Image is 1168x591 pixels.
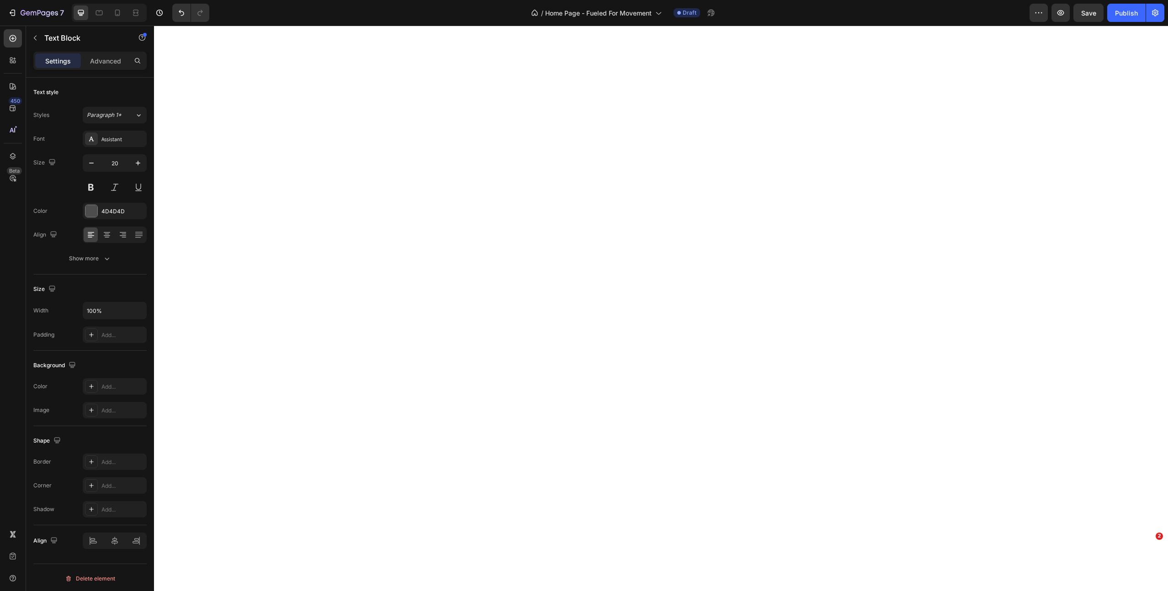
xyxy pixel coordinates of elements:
[33,382,48,390] div: Color
[1156,533,1163,540] span: 2
[101,482,144,490] div: Add...
[154,26,1168,591] iframe: Design area
[33,306,48,315] div: Width
[1073,4,1104,22] button: Save
[45,56,71,66] p: Settings
[83,302,146,319] input: Auto
[101,506,144,514] div: Add...
[33,535,59,547] div: Align
[33,359,78,372] div: Background
[33,157,58,169] div: Size
[1137,546,1159,568] iframe: Intercom live chat
[172,4,209,22] div: Undo/Redo
[69,254,111,263] div: Show more
[33,250,147,267] button: Show more
[33,111,49,119] div: Styles
[1115,8,1138,18] div: Publish
[33,458,51,466] div: Border
[33,207,48,215] div: Color
[83,107,147,123] button: Paragraph 1*
[33,88,58,96] div: Text style
[33,135,45,143] div: Font
[545,8,652,18] span: Home Page - Fueled For Movement
[101,406,144,415] div: Add...
[60,7,64,18] p: 7
[33,331,54,339] div: Padding
[683,9,696,17] span: Draft
[65,573,115,584] div: Delete element
[33,481,52,490] div: Corner
[7,167,22,174] div: Beta
[101,383,144,391] div: Add...
[33,229,59,241] div: Align
[101,458,144,466] div: Add...
[44,32,122,43] p: Text Block
[541,8,543,18] span: /
[101,135,144,143] div: Assistant
[9,97,22,105] div: 450
[1107,4,1146,22] button: Publish
[101,207,144,216] div: 4D4D4D
[33,435,63,447] div: Shape
[87,111,122,119] span: Paragraph 1*
[1081,9,1096,17] span: Save
[33,505,54,513] div: Shadow
[90,56,121,66] p: Advanced
[33,571,147,586] button: Delete element
[4,4,68,22] button: 7
[33,283,58,295] div: Size
[101,331,144,339] div: Add...
[33,406,49,414] div: Image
